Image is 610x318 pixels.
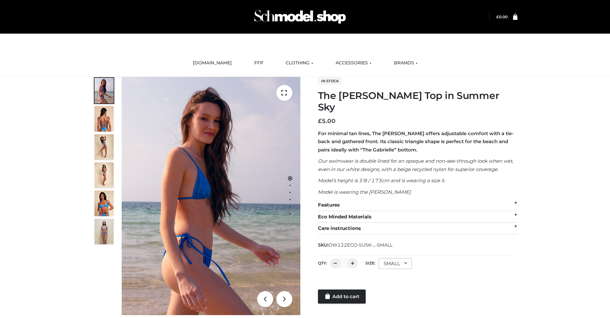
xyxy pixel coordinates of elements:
[94,78,114,103] img: 1.Alex-top_SS-1_4464b1e7-c2c9-4e4b-a62c-58381cd673c0-1.jpg
[94,134,114,160] img: 4.Alex-top_CN-1-1-2.jpg
[318,211,517,223] div: Eco Minded Materials
[318,118,322,125] span: £
[318,241,393,249] span: SKU:
[318,261,327,265] label: QTY:
[378,258,412,269] div: SMALL
[496,14,508,19] a: £0.00
[249,56,268,70] a: FFP
[318,177,445,183] em: Model’s height is 5’8 / 173cm and is wearing a size S.
[94,191,114,216] img: 2.Alex-top_CN-1-1-2.jpg
[122,77,300,315] img: 1.Alex-top_SS-1_4464b1e7-c2c9-4e4b-a62c-58381cd673c0 (1)
[94,106,114,132] img: 5.Alex-top_CN-1-1_1-1.jpg
[318,223,517,234] div: Care instructions
[94,219,114,244] img: SSVC.jpg
[318,77,342,85] span: In stock
[318,130,514,153] strong: For minimal tan lines, The [PERSON_NAME] offers adjustable comfort with a tie-back and gathered f...
[318,289,366,304] a: Add to cart
[496,14,508,19] bdi: 0.00
[318,118,336,125] bdi: 5.00
[94,162,114,188] img: 3.Alex-top_CN-1-1-2.jpg
[281,56,318,70] a: CLOTHING
[496,14,499,19] span: £
[318,199,517,211] div: Features
[188,56,237,70] a: [DOMAIN_NAME]
[389,56,422,70] a: BRANDS
[329,242,393,248] span: OW122ECO-SUSK-_-SMALL
[252,4,348,29] img: Schmodel Admin 964
[318,189,411,195] em: Model is wearing the [PERSON_NAME]
[318,90,517,113] h1: The [PERSON_NAME] Top in Summer Sky
[318,158,513,172] em: Our swimwear is double lined for an opaque and non-see-through look when wet, even in our white d...
[365,261,375,265] label: Size:
[331,56,376,70] a: ACCESSORIES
